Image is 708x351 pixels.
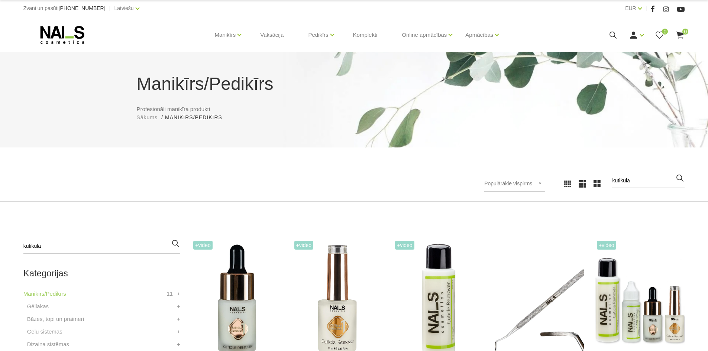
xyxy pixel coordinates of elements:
a: Apmācības [465,20,493,50]
a: + [177,315,180,324]
a: Komplekti [347,17,384,53]
span: 0 [682,29,688,35]
input: Meklēt produktus ... [612,173,685,188]
span: 11 [167,289,173,298]
a: [PHONE_NUMBER] [59,6,106,11]
a: Manikīrs [215,20,236,50]
span: [PHONE_NUMBER] [59,5,106,11]
a: Latviešu [114,4,134,13]
h1: Manikīrs/Pedikīrs [137,71,572,97]
div: Zvani un pasūti [23,4,106,13]
a: + [177,340,180,349]
li: Manikīrs/Pedikīrs [165,114,230,121]
a: Sākums [137,114,158,121]
span: +Video [193,241,213,250]
a: EUR [625,4,636,13]
span: +Video [395,241,414,250]
span: +Video [597,241,616,250]
span: Sākums [137,114,158,120]
a: Vaksācija [254,17,290,53]
h2: Kategorijas [23,269,180,278]
a: + [177,289,180,298]
a: Gēllakas [27,302,49,311]
a: Gēlu sistēmas [27,327,62,336]
span: +Video [294,241,314,250]
a: 0 [675,30,685,40]
a: Pedikīrs [308,20,328,50]
a: Dizaina sistēmas [27,340,69,349]
a: Online apmācības [402,20,447,50]
a: 0 [655,30,664,40]
span: 0 [662,29,668,35]
span: | [109,4,111,13]
span: | [646,4,647,13]
span: Populārākie vispirms [484,181,532,186]
div: Profesionāli manikīra produkti [131,71,577,121]
a: Manikīrs/Pedikīrs [23,289,66,298]
a: + [177,327,180,336]
a: + [177,302,180,311]
input: Meklēt produktus ... [23,239,180,254]
a: Bāzes, topi un praimeri [27,315,84,324]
